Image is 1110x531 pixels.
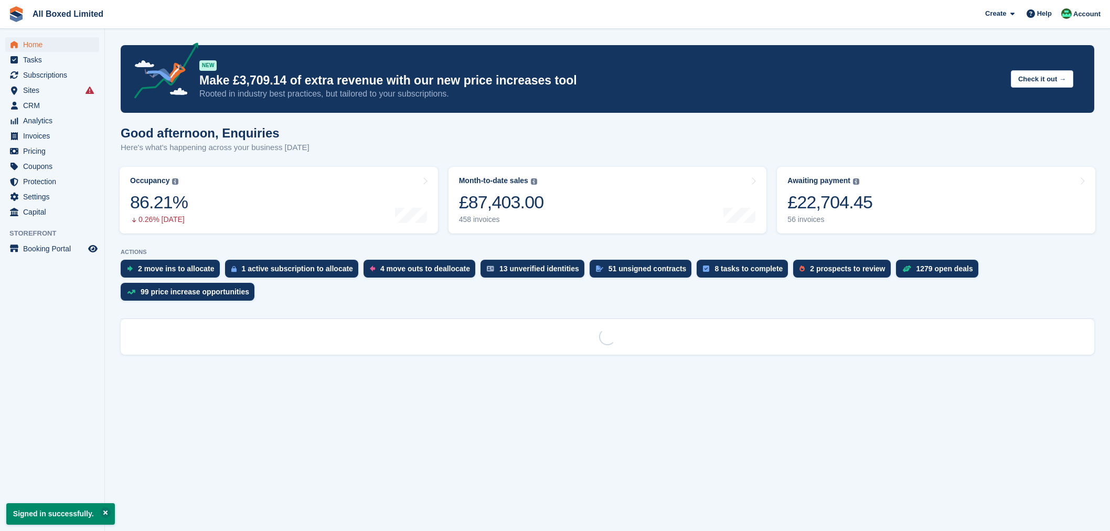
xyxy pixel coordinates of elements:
[23,174,86,189] span: Protection
[23,83,86,98] span: Sites
[231,265,237,272] img: active_subscription_to_allocate_icon-d502201f5373d7db506a760aba3b589e785aa758c864c3986d89f69b8ff3...
[225,260,364,283] a: 1 active subscription to allocate
[23,241,86,256] span: Booking Portal
[127,265,133,272] img: move_ins_to_allocate_icon-fdf77a2bb77ea45bf5b3d319d69a93e2d87916cf1d5bf7949dd705db3b84f3ca.svg
[5,144,99,158] a: menu
[23,37,86,52] span: Home
[121,142,309,154] p: Here's what's happening across your business [DATE]
[138,264,215,273] div: 2 move ins to allocate
[609,264,687,273] div: 51 unsigned contracts
[5,83,99,98] a: menu
[459,192,544,213] div: £87,403.00
[449,167,767,233] a: Month-to-date sales £87,403.00 458 invoices
[121,249,1094,256] p: ACTIONS
[23,144,86,158] span: Pricing
[531,178,537,185] img: icon-info-grey-7440780725fd019a000dd9b08b2336e03edf1995a4989e88bcd33f0948082b44.svg
[23,98,86,113] span: CRM
[481,260,590,283] a: 13 unverified identities
[5,205,99,219] a: menu
[130,215,188,224] div: 0.26% [DATE]
[5,189,99,204] a: menu
[130,192,188,213] div: 86.21%
[141,288,249,296] div: 99 price increase opportunities
[380,264,470,273] div: 4 move outs to deallocate
[985,8,1006,19] span: Create
[121,283,260,306] a: 99 price increase opportunities
[23,189,86,204] span: Settings
[5,98,99,113] a: menu
[5,159,99,174] a: menu
[799,265,805,272] img: prospect-51fa495bee0391a8d652442698ab0144808aea92771e9ea1ae160a38d050c398.svg
[1061,8,1072,19] img: Enquiries
[364,260,481,283] a: 4 move outs to deallocate
[487,265,494,272] img: verify_identity-adf6edd0f0f0b5bbfe63781bf79b02c33cf7c696d77639b501bdc392416b5a36.svg
[199,88,1002,100] p: Rooted in industry best practices, but tailored to your subscriptions.
[787,176,850,185] div: Awaiting payment
[5,68,99,82] a: menu
[6,503,115,525] p: Signed in successfully.
[714,264,783,273] div: 8 tasks to complete
[1037,8,1052,19] span: Help
[1073,9,1101,19] span: Account
[125,43,199,102] img: price-adjustments-announcement-icon-8257ccfd72463d97f412b2fc003d46551f7dbcb40ab6d574587a9cd5c0d94...
[121,260,225,283] a: 2 move ins to allocate
[697,260,793,283] a: 8 tasks to complete
[5,241,99,256] a: menu
[896,260,984,283] a: 1279 open deals
[199,60,217,71] div: NEW
[853,178,859,185] img: icon-info-grey-7440780725fd019a000dd9b08b2336e03edf1995a4989e88bcd33f0948082b44.svg
[459,215,544,224] div: 458 invoices
[459,176,528,185] div: Month-to-date sales
[703,265,709,272] img: task-75834270c22a3079a89374b754ae025e5fb1db73e45f91037f5363f120a921f8.svg
[787,192,872,213] div: £22,704.45
[242,264,353,273] div: 1 active subscription to allocate
[23,52,86,67] span: Tasks
[499,264,579,273] div: 13 unverified identities
[9,228,104,239] span: Storefront
[120,167,438,233] a: Occupancy 86.21% 0.26% [DATE]
[130,176,169,185] div: Occupancy
[172,178,178,185] img: icon-info-grey-7440780725fd019a000dd9b08b2336e03edf1995a4989e88bcd33f0948082b44.svg
[121,126,309,140] h1: Good afternoon, Enquiries
[8,6,24,22] img: stora-icon-8386f47178a22dfd0bd8f6a31ec36ba5ce8667c1dd55bd0f319d3a0aa187defe.svg
[199,73,1002,88] p: Make £3,709.14 of extra revenue with our new price increases tool
[810,264,885,273] div: 2 prospects to review
[793,260,895,283] a: 2 prospects to review
[127,290,135,294] img: price_increase_opportunities-93ffe204e8149a01c8c9dc8f82e8f89637d9d84a8eef4429ea346261dce0b2c0.svg
[1011,70,1073,88] button: Check it out →
[28,5,108,23] a: All Boxed Limited
[916,264,973,273] div: 1279 open deals
[5,174,99,189] a: menu
[370,265,375,272] img: move_outs_to_deallocate_icon-f764333ba52eb49d3ac5e1228854f67142a1ed5810a6f6cc68b1a99e826820c5.svg
[23,68,86,82] span: Subscriptions
[23,113,86,128] span: Analytics
[23,129,86,143] span: Invoices
[5,37,99,52] a: menu
[5,113,99,128] a: menu
[777,167,1095,233] a: Awaiting payment £22,704.45 56 invoices
[590,260,697,283] a: 51 unsigned contracts
[902,265,911,272] img: deal-1b604bf984904fb50ccaf53a9ad4b4a5d6e5aea283cecdc64d6e3604feb123c2.svg
[596,265,603,272] img: contract_signature_icon-13c848040528278c33f63329250d36e43548de30e8caae1d1a13099fd9432cc5.svg
[5,129,99,143] a: menu
[23,205,86,219] span: Capital
[5,52,99,67] a: menu
[787,215,872,224] div: 56 invoices
[23,159,86,174] span: Coupons
[86,86,94,94] i: Smart entry sync failures have occurred
[87,242,99,255] a: Preview store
